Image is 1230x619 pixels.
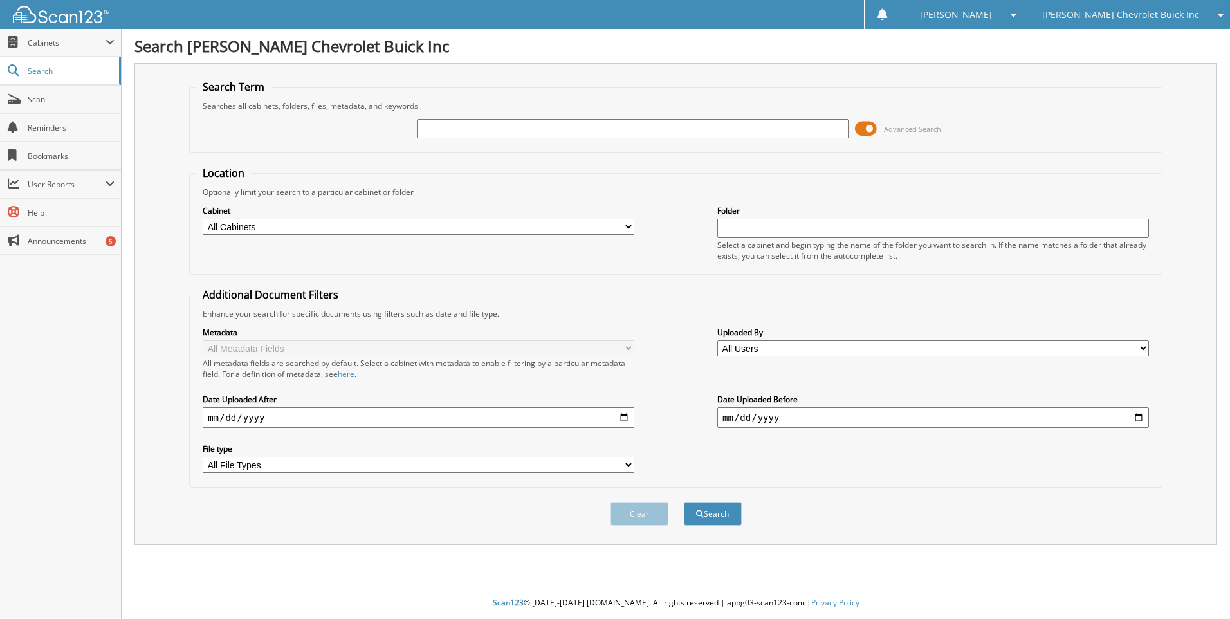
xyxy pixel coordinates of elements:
[196,80,271,94] legend: Search Term
[196,166,251,180] legend: Location
[203,407,634,428] input: start
[884,124,941,134] span: Advanced Search
[203,358,634,380] div: All metadata fields are searched by default. Select a cabinet with metadata to enable filtering b...
[196,288,345,302] legend: Additional Document Filters
[28,236,115,246] span: Announcements
[203,205,634,216] label: Cabinet
[28,94,115,105] span: Scan
[28,66,113,77] span: Search
[28,151,115,162] span: Bookmarks
[717,407,1149,428] input: end
[122,587,1230,619] div: © [DATE]-[DATE] [DOMAIN_NAME]. All rights reserved | appg03-scan123-com |
[28,122,115,133] span: Reminders
[920,11,992,19] span: [PERSON_NAME]
[717,327,1149,338] label: Uploaded By
[28,179,106,190] span: User Reports
[811,597,859,608] a: Privacy Policy
[717,394,1149,405] label: Date Uploaded Before
[717,205,1149,216] label: Folder
[28,207,115,218] span: Help
[610,502,668,526] button: Clear
[13,6,109,23] img: scan123-logo-white.svg
[493,597,524,608] span: Scan123
[338,369,354,380] a: here
[684,502,742,526] button: Search
[106,236,116,246] div: 5
[134,35,1217,57] h1: Search [PERSON_NAME] Chevrolet Buick Inc
[196,308,1155,319] div: Enhance your search for specific documents using filters such as date and file type.
[1042,11,1199,19] span: [PERSON_NAME] Chevrolet Buick Inc
[203,394,634,405] label: Date Uploaded After
[28,37,106,48] span: Cabinets
[717,239,1149,261] div: Select a cabinet and begin typing the name of the folder you want to search in. If the name match...
[1166,557,1230,619] iframe: Chat Widget
[203,443,634,454] label: File type
[196,100,1155,111] div: Searches all cabinets, folders, files, metadata, and keywords
[203,327,634,338] label: Metadata
[196,187,1155,198] div: Optionally limit your search to a particular cabinet or folder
